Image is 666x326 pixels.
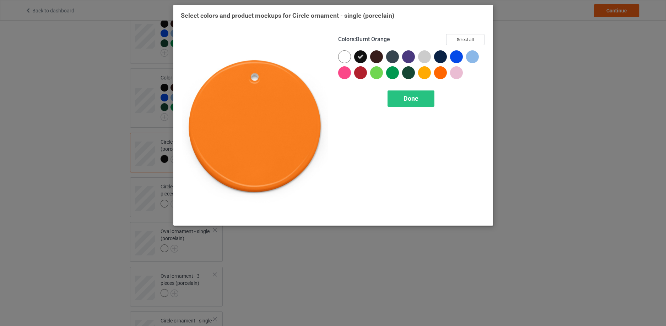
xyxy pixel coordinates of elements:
span: Done [404,95,418,102]
span: Select colors and product mockups for Circle ornament - single (porcelain) [181,12,394,19]
h4: : [338,36,390,43]
span: Colors [338,36,354,43]
span: Burnt Orange [356,36,390,43]
img: regular.jpg [181,34,328,218]
button: Select all [446,34,484,45]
